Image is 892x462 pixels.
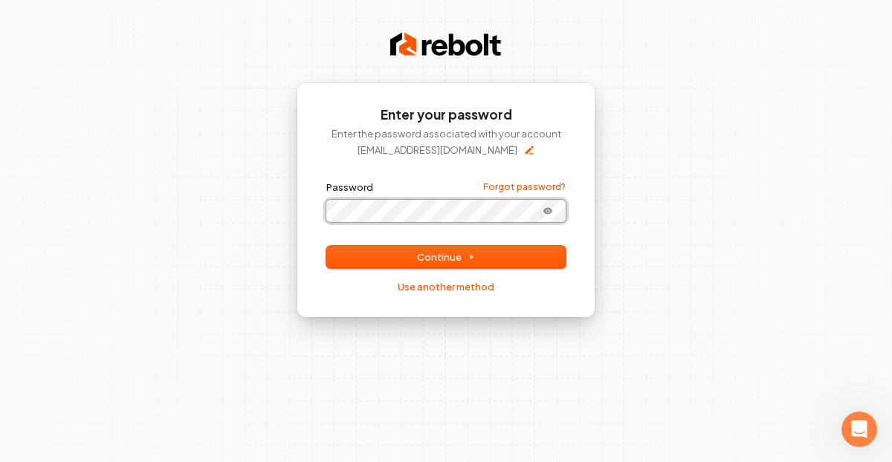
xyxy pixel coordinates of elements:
[523,144,535,156] button: Edit
[326,106,566,124] h1: Enter your password
[483,181,566,193] a: Forgot password?
[533,202,563,220] button: Show password
[326,246,566,268] button: Continue
[417,250,475,264] span: Continue
[398,280,494,293] a: Use another method
[841,411,877,447] iframe: Intercom live chat
[390,30,502,59] img: Rebolt Logo
[326,180,373,194] label: Password
[326,127,566,140] p: Enter the password associated with your account
[358,143,517,157] p: [EMAIL_ADDRESS][DOMAIN_NAME]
